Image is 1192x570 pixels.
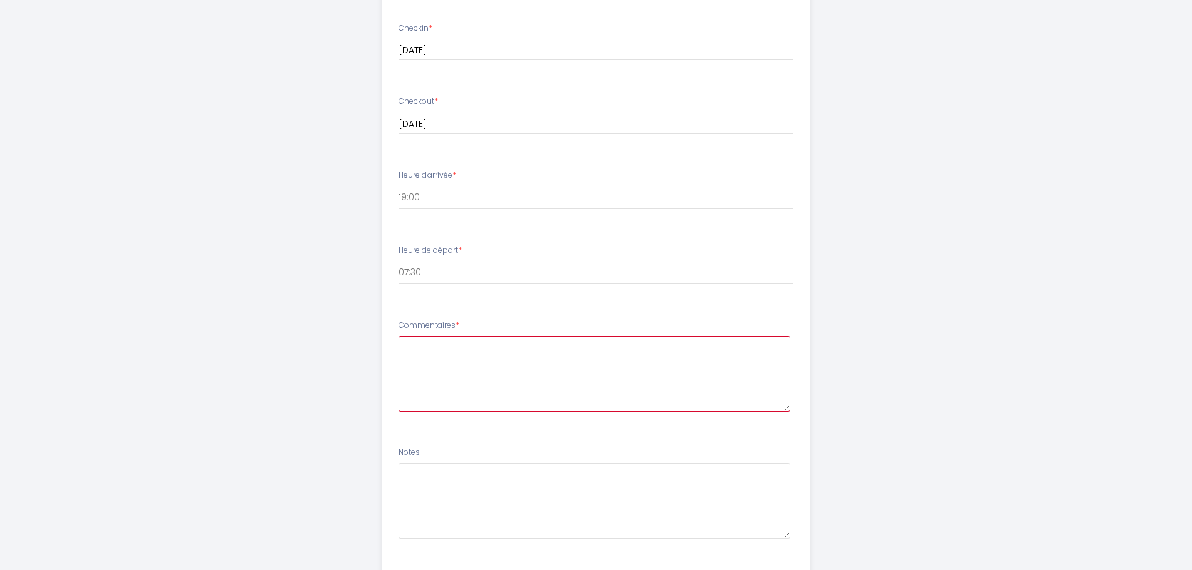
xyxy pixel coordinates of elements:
label: Heure de départ [399,245,462,257]
label: Checkout [399,96,438,108]
label: Notes [399,447,420,459]
label: Heure d'arrivée [399,170,456,181]
label: Checkin [399,23,432,34]
label: Commentaires [399,320,459,332]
